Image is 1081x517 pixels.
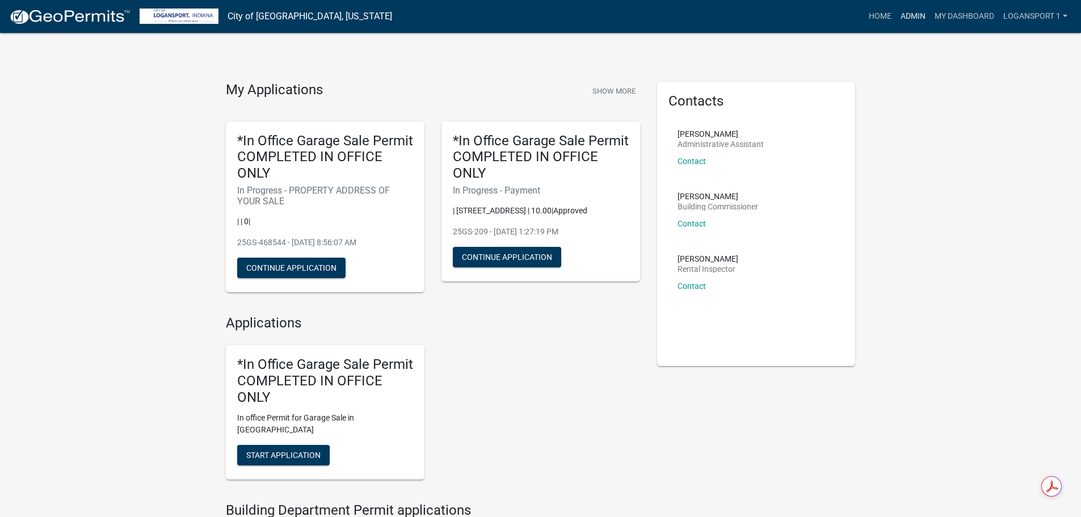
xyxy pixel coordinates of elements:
[237,412,413,436] p: In office Permit for Garage Sale in [GEOGRAPHIC_DATA]
[237,445,330,465] button: Start Application
[930,6,999,27] a: My Dashboard
[237,185,413,207] h6: In Progress - PROPERTY ADDRESS OF YOUR SALE
[668,93,844,110] h5: Contacts
[453,205,629,217] p: | [STREET_ADDRESS] | 10.00|Approved
[237,216,413,228] p: | | 0|
[864,6,896,27] a: Home
[140,9,218,24] img: City of Logansport, Indiana
[453,247,561,267] button: Continue Application
[678,219,706,228] a: Contact
[246,451,321,460] span: Start Application
[588,82,640,100] button: Show More
[237,258,346,278] button: Continue Application
[678,192,758,200] p: [PERSON_NAME]
[678,140,764,148] p: Administrative Assistant
[226,315,640,331] h4: Applications
[678,255,738,263] p: [PERSON_NAME]
[678,281,706,291] a: Contact
[226,82,323,99] h4: My Applications
[228,7,392,26] a: City of [GEOGRAPHIC_DATA], [US_STATE]
[678,157,706,166] a: Contact
[453,133,629,182] h5: *In Office Garage Sale Permit COMPLETED IN OFFICE ONLY
[896,6,930,27] a: Admin
[678,130,764,138] p: [PERSON_NAME]
[453,185,629,196] h6: In Progress - Payment
[678,203,758,211] p: Building Commissioner
[237,356,413,405] h5: *In Office Garage Sale Permit COMPLETED IN OFFICE ONLY
[237,133,413,182] h5: *In Office Garage Sale Permit COMPLETED IN OFFICE ONLY
[678,265,738,273] p: Rental Inspector
[237,237,413,249] p: 25GS-468544 - [DATE] 8:56:07 AM
[453,226,629,238] p: 25GS-209 - [DATE] 1:27:19 PM
[999,6,1072,27] a: Logansport 1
